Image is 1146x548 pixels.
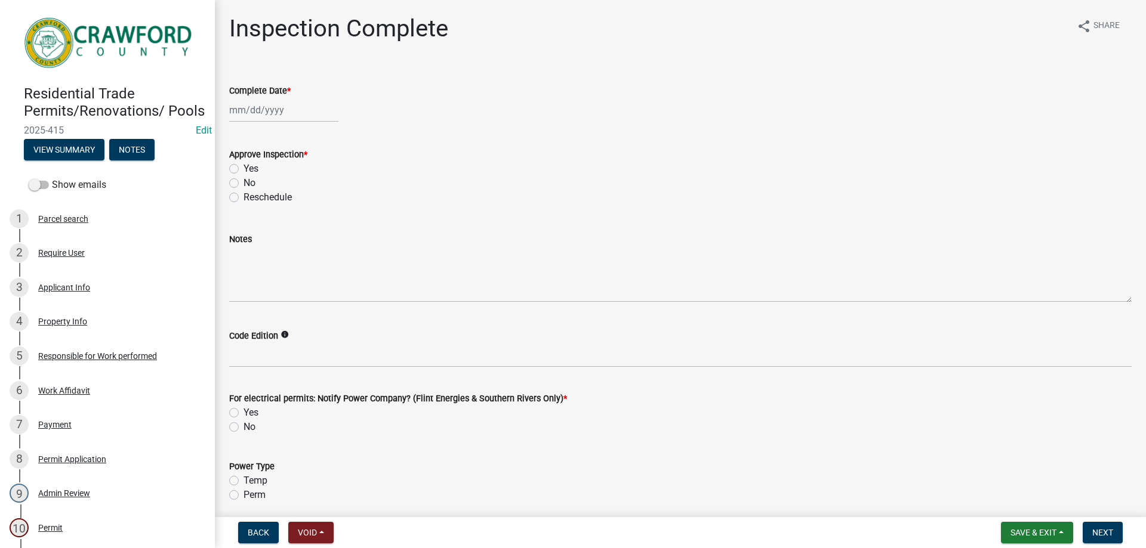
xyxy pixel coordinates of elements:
[38,489,90,497] div: Admin Review
[10,209,29,228] div: 1
[248,528,269,537] span: Back
[109,139,155,160] button: Notes
[38,283,90,292] div: Applicant Info
[10,381,29,400] div: 6
[10,346,29,366] div: 5
[10,415,29,434] div: 7
[1001,522,1073,543] button: Save & Exit
[1011,528,1056,537] span: Save & Exit
[10,484,29,503] div: 9
[10,278,29,297] div: 3
[196,125,212,136] a: Edit
[38,386,90,395] div: Work Affidavit
[38,524,63,532] div: Permit
[288,522,334,543] button: Void
[229,236,252,244] label: Notes
[24,13,196,73] img: Crawford County, Georgia
[1093,19,1120,33] span: Share
[244,176,255,190] label: No
[38,420,72,429] div: Payment
[281,330,289,339] i: info
[24,139,104,160] button: View Summary
[244,473,267,488] label: Temp
[10,312,29,331] div: 4
[229,151,307,159] label: Approve Inspection
[38,455,106,463] div: Permit Application
[238,522,279,543] button: Back
[244,190,292,205] label: Reschedule
[10,450,29,469] div: 8
[24,85,205,120] h4: Residential Trade Permits/Renovations/ Pools
[1092,528,1113,537] span: Next
[1067,14,1129,38] button: shareShare
[38,352,157,360] div: Responsible for Work performed
[229,98,338,122] input: mm/dd/yyyy
[244,405,258,420] label: Yes
[229,87,291,95] label: Complete Date
[244,162,258,176] label: Yes
[229,14,448,43] h1: Inspection Complete
[24,125,191,136] span: 2025-415
[1077,19,1091,33] i: share
[244,420,255,434] label: No
[244,488,266,502] label: Perm
[229,332,278,340] label: Code Edition
[298,528,317,537] span: Void
[38,215,88,223] div: Parcel search
[229,463,275,471] label: Power Type
[229,395,567,403] label: For electrical permits: Notify Power Company? (Flint Energies & Southern Rivers Only)
[1083,522,1123,543] button: Next
[29,178,106,192] label: Show emails
[38,317,87,326] div: Property Info
[196,125,212,136] wm-modal-confirm: Edit Application Number
[10,518,29,537] div: 10
[24,145,104,155] wm-modal-confirm: Summary
[109,145,155,155] wm-modal-confirm: Notes
[10,243,29,262] div: 2
[38,249,85,257] div: Require User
